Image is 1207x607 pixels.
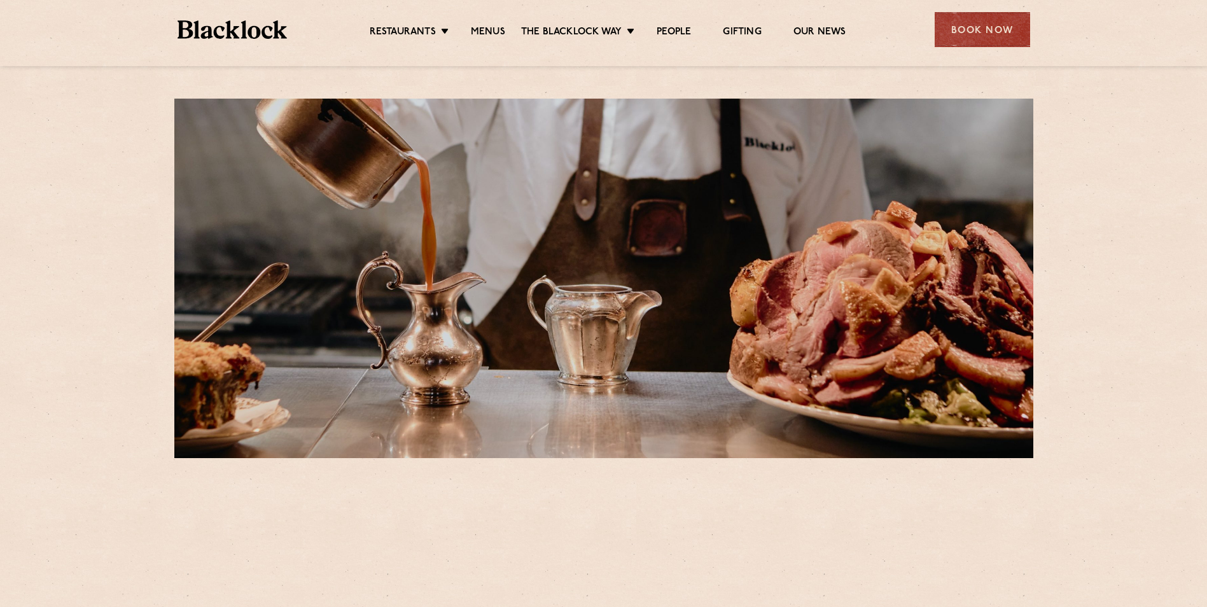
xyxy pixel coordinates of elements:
[178,20,288,39] img: BL_Textured_Logo-footer-cropped.svg
[370,26,436,40] a: Restaurants
[471,26,505,40] a: Menus
[793,26,846,40] a: Our News
[935,12,1030,47] div: Book Now
[723,26,761,40] a: Gifting
[657,26,691,40] a: People
[521,26,622,40] a: The Blacklock Way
